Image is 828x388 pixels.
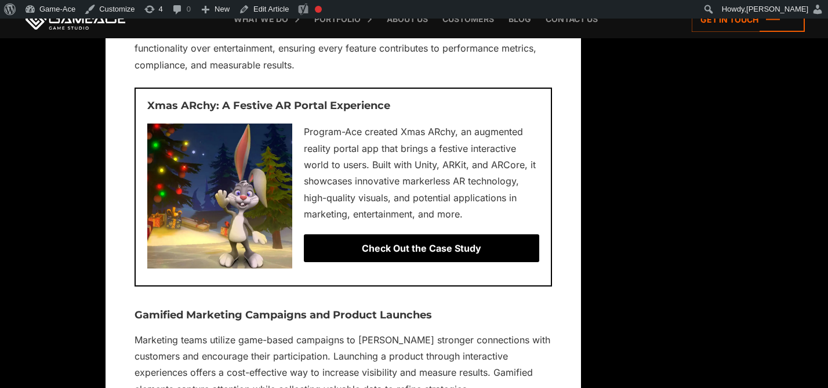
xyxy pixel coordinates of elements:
span: [PERSON_NAME] [746,5,808,13]
img: Xmas ARchy [147,124,292,269]
p: Program-Ace created Xmas ARchy, an augmented reality portal app that brings a festive interactive... [147,124,539,223]
h3: Gamified Marketing Campaigns and Product Launches [135,310,552,321]
div: Check Out the Case Study [304,234,539,262]
a: Check Out the Case Study [147,234,539,262]
a: Get in touch [692,7,805,32]
h3: Xmas ARchy: A Festive AR Portal Experience [147,100,539,112]
div: Focus keyphrase not set [315,6,322,13]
